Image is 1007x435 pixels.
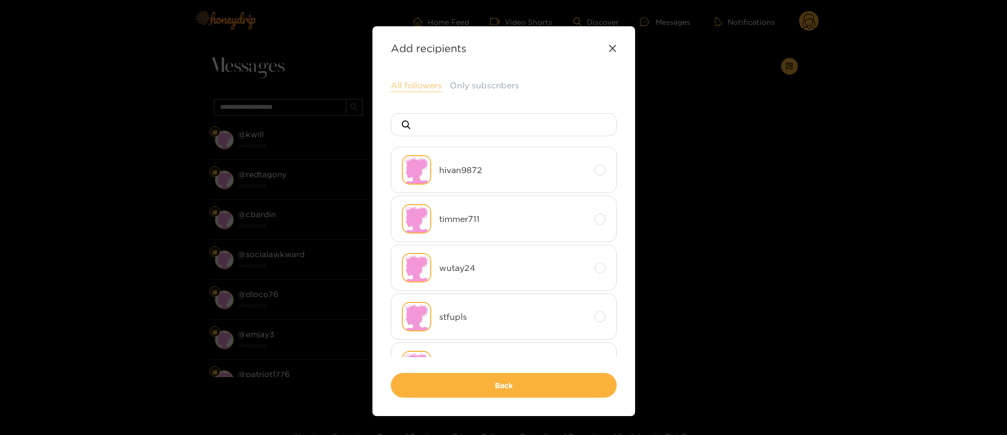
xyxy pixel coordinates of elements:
img: no-avatar.png [402,302,431,331]
img: no-avatar.png [402,204,431,234]
strong: Add recipients [391,42,466,54]
img: no-avatar.png [402,351,431,380]
span: hivan9872 [439,164,587,176]
span: wutay24 [439,262,587,274]
img: no-avatar.png [402,155,431,185]
span: stfupls [439,311,587,323]
span: timmer711 [439,213,587,225]
button: Only subscribers [450,79,519,92]
img: no-avatar.png [402,253,431,282]
button: All followers [391,79,442,92]
button: Back [391,373,617,398]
